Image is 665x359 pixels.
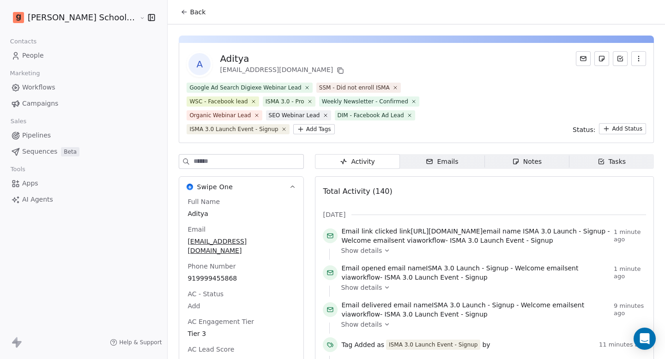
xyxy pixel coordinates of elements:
[341,227,610,245] span: link email name sent via workflow -
[322,97,408,106] div: Weekly Newsletter - Confirmed
[6,114,30,128] span: Sales
[598,157,626,167] div: Tasks
[7,192,160,207] a: AI Agents
[22,131,51,140] span: Pipelines
[341,283,640,292] a: Show details
[614,265,646,280] span: 1 minute ago
[341,227,397,235] span: Email link clicked
[341,340,375,349] span: Tag Added
[186,197,222,206] span: Full Name
[61,147,79,156] span: Beta
[269,111,320,120] div: SEO Webinar Lead
[22,51,44,60] span: People
[384,311,487,318] span: ISMA 3.0 Launch Event - Signup
[189,111,251,120] div: Organic Webinar Lead
[389,341,478,349] div: ISMA 3.0 Launch Event - Signup
[384,274,487,281] span: ISMA 3.0 Launch Event - Signup
[7,176,160,191] a: Apps
[189,84,301,92] div: Google Ad Search Digiexe Webinar Lead
[599,123,646,134] button: Add Status
[187,184,193,190] img: Swipe One
[6,162,29,176] span: Tools
[341,320,640,329] a: Show details
[614,228,646,243] span: 1 minute ago
[338,111,404,120] div: DIM - Facebook Ad Lead
[6,66,44,80] span: Marketing
[189,125,278,133] div: ISMA 3.0 Launch Event - Signup
[7,96,160,111] a: Campaigns
[220,65,346,76] div: [EMAIL_ADDRESS][DOMAIN_NAME]
[634,328,656,350] div: Open Intercom Messenger
[179,177,303,197] button: Swipe OneSwipe One
[341,263,610,282] span: email name sent via workflow -
[7,80,160,95] a: Workflows
[323,187,392,196] span: Total Activity (140)
[220,52,346,65] div: Aditya
[432,301,570,309] span: ISMA 3.0 Launch - Signup - Welcome email
[22,195,53,204] span: AI Agents
[197,182,233,191] span: Swipe One
[573,125,595,134] span: Status:
[186,225,207,234] span: Email
[599,341,646,348] span: 11 minutes ago
[22,147,57,156] span: Sequences
[7,48,160,63] a: People
[341,320,382,329] span: Show details
[110,339,162,346] a: Help & Support
[512,157,542,167] div: Notes
[119,339,162,346] span: Help & Support
[7,128,160,143] a: Pipelines
[482,340,490,349] span: by
[319,84,390,92] div: SSM - Did not enroll ISMA
[614,302,646,317] span: 9 minutes ago
[187,237,295,255] span: [EMAIL_ADDRESS][DOMAIN_NAME]
[323,210,345,219] span: [DATE]
[186,262,237,271] span: Phone Number
[341,300,610,319] span: email name sent via workflow -
[187,301,295,311] span: Add
[341,246,640,255] a: Show details
[187,274,295,283] span: 919999455868
[22,99,58,108] span: Campaigns
[6,35,41,48] span: Contacts
[189,97,248,106] div: WSC - Facebook lead
[186,345,236,354] span: AC Lead Score
[175,4,211,20] button: Back
[187,209,295,218] span: Aditya
[187,329,295,338] span: Tier 3
[28,12,137,24] span: [PERSON_NAME] School of Finance LLP
[341,283,382,292] span: Show details
[426,264,564,272] span: ISMA 3.0 Launch - Signup - Welcome email
[411,227,483,235] span: [URL][DOMAIN_NAME]
[186,289,225,299] span: AC - Status
[341,301,391,309] span: Email delivered
[188,53,211,75] span: A
[377,340,384,349] span: as
[341,246,382,255] span: Show details
[190,7,206,17] span: Back
[450,237,553,244] span: ISMA 3.0 Launch Event - Signup
[7,144,160,159] a: SequencesBeta
[13,12,24,23] img: Goela%20School%20Logos%20(4).png
[22,83,55,92] span: Workflows
[186,317,256,326] span: AC Engagement Tier
[426,157,458,167] div: Emails
[341,264,386,272] span: Email opened
[22,179,38,188] span: Apps
[11,10,133,25] button: [PERSON_NAME] School of Finance LLP
[266,97,304,106] div: ISMA 3.0 - Pro
[293,124,335,134] button: Add Tags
